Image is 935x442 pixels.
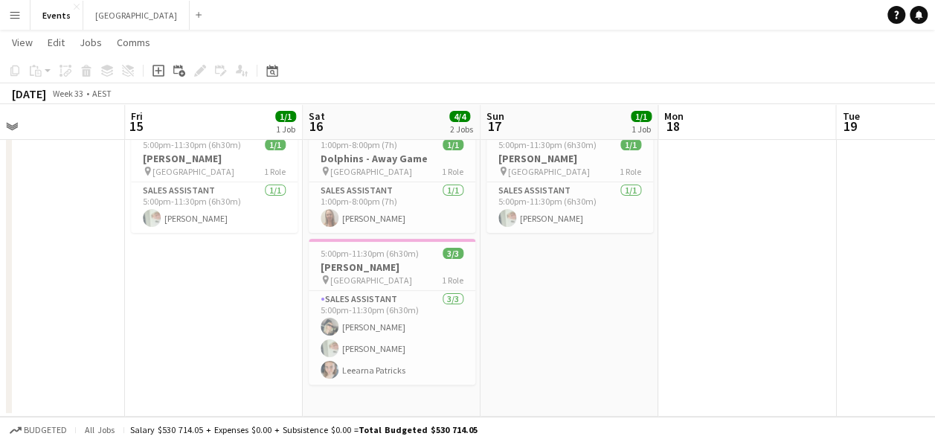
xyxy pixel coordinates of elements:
[620,139,641,150] span: 1/1
[48,36,65,49] span: Edit
[309,152,475,165] h3: Dolphins - Away Game
[486,152,653,165] h3: [PERSON_NAME]
[117,36,150,49] span: Comms
[631,111,652,122] span: 1/1
[24,425,67,435] span: Budgeted
[74,33,108,52] a: Jobs
[840,118,859,135] span: 19
[30,1,83,30] button: Events
[620,166,641,177] span: 1 Role
[443,139,463,150] span: 1/1
[6,33,39,52] a: View
[12,86,46,101] div: [DATE]
[309,239,475,385] app-job-card: 5:00pm-11:30pm (6h30m)3/3[PERSON_NAME] [GEOGRAPHIC_DATA]1 RoleSales Assistant3/35:00pm-11:30pm (6...
[330,275,412,286] span: [GEOGRAPHIC_DATA]
[131,109,143,123] span: Fri
[130,424,478,435] div: Salary $530 714.05 + Expenses $0.00 + Subsistence $0.00 =
[49,88,86,99] span: Week 33
[309,182,475,233] app-card-role: Sales Assistant1/11:00pm-8:00pm (7h)[PERSON_NAME]
[498,139,597,150] span: 5:00pm-11:30pm (6h30m)
[42,33,71,52] a: Edit
[264,166,286,177] span: 1 Role
[276,124,295,135] div: 1 Job
[92,88,112,99] div: AEST
[152,166,234,177] span: [GEOGRAPHIC_DATA]
[309,130,475,233] app-job-card: 1:00pm-8:00pm (7h)1/1Dolphins - Away Game [GEOGRAPHIC_DATA]1 RoleSales Assistant1/11:00pm-8:00pm ...
[842,109,859,123] span: Tue
[442,275,463,286] span: 1 Role
[275,111,296,122] span: 1/1
[330,166,412,177] span: [GEOGRAPHIC_DATA]
[82,424,118,435] span: All jobs
[484,118,504,135] span: 17
[131,182,298,233] app-card-role: Sales Assistant1/15:00pm-11:30pm (6h30m)[PERSON_NAME]
[321,248,419,259] span: 5:00pm-11:30pm (6h30m)
[309,291,475,385] app-card-role: Sales Assistant3/35:00pm-11:30pm (6h30m)[PERSON_NAME][PERSON_NAME]Leearna Patricks
[309,109,325,123] span: Sat
[306,118,325,135] span: 16
[486,182,653,233] app-card-role: Sales Assistant1/15:00pm-11:30pm (6h30m)[PERSON_NAME]
[508,166,590,177] span: [GEOGRAPHIC_DATA]
[7,422,69,438] button: Budgeted
[486,130,653,233] app-job-card: 5:00pm-11:30pm (6h30m)1/1[PERSON_NAME] [GEOGRAPHIC_DATA]1 RoleSales Assistant1/15:00pm-11:30pm (6...
[450,124,473,135] div: 2 Jobs
[442,166,463,177] span: 1 Role
[486,109,504,123] span: Sun
[632,124,651,135] div: 1 Job
[111,33,156,52] a: Comms
[12,36,33,49] span: View
[131,130,298,233] app-job-card: 5:00pm-11:30pm (6h30m)1/1[PERSON_NAME] [GEOGRAPHIC_DATA]1 RoleSales Assistant1/15:00pm-11:30pm (6...
[129,118,143,135] span: 15
[443,248,463,259] span: 3/3
[309,260,475,274] h3: [PERSON_NAME]
[664,109,684,123] span: Mon
[359,424,478,435] span: Total Budgeted $530 714.05
[80,36,102,49] span: Jobs
[662,118,684,135] span: 18
[83,1,190,30] button: [GEOGRAPHIC_DATA]
[265,139,286,150] span: 1/1
[143,139,241,150] span: 5:00pm-11:30pm (6h30m)
[449,111,470,122] span: 4/4
[131,152,298,165] h3: [PERSON_NAME]
[321,139,397,150] span: 1:00pm-8:00pm (7h)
